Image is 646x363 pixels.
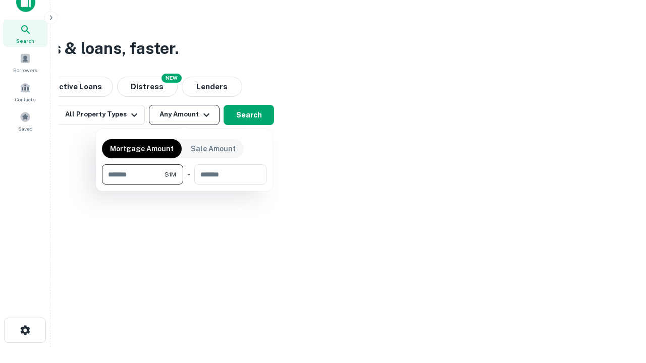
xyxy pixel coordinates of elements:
[596,282,646,331] iframe: Chat Widget
[165,170,176,179] span: $1M
[187,164,190,185] div: -
[110,143,174,154] p: Mortgage Amount
[191,143,236,154] p: Sale Amount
